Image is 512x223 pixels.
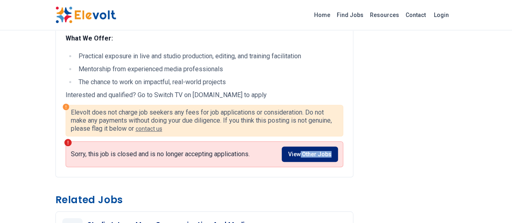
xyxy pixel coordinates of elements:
[55,6,116,23] img: Elevolt
[136,125,162,132] a: contact us
[55,193,353,206] h3: Related Jobs
[367,8,402,21] a: Resources
[71,150,250,158] p: Sorry, this job is closed and is no longer accepting applications.
[472,184,512,223] iframe: Chat Widget
[311,8,334,21] a: Home
[282,147,338,162] a: View Other Jobs
[71,108,338,133] p: Elevolt does not charge job seekers any fees for job applications or consideration. Do not make a...
[76,64,343,74] li: Mentorship from experienced media professionals
[66,34,113,42] strong: What We Offer:
[76,51,343,61] li: Practical exposure in live and studio production, editing, and training facilitation
[429,7,454,23] a: Login
[66,90,343,100] p: Interested and qualified? Go to Switch TV on [DOMAIN_NAME] to apply
[334,8,367,21] a: Find Jobs
[402,8,429,21] a: Contact
[76,77,343,87] li: The chance to work on impactful, real-world projects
